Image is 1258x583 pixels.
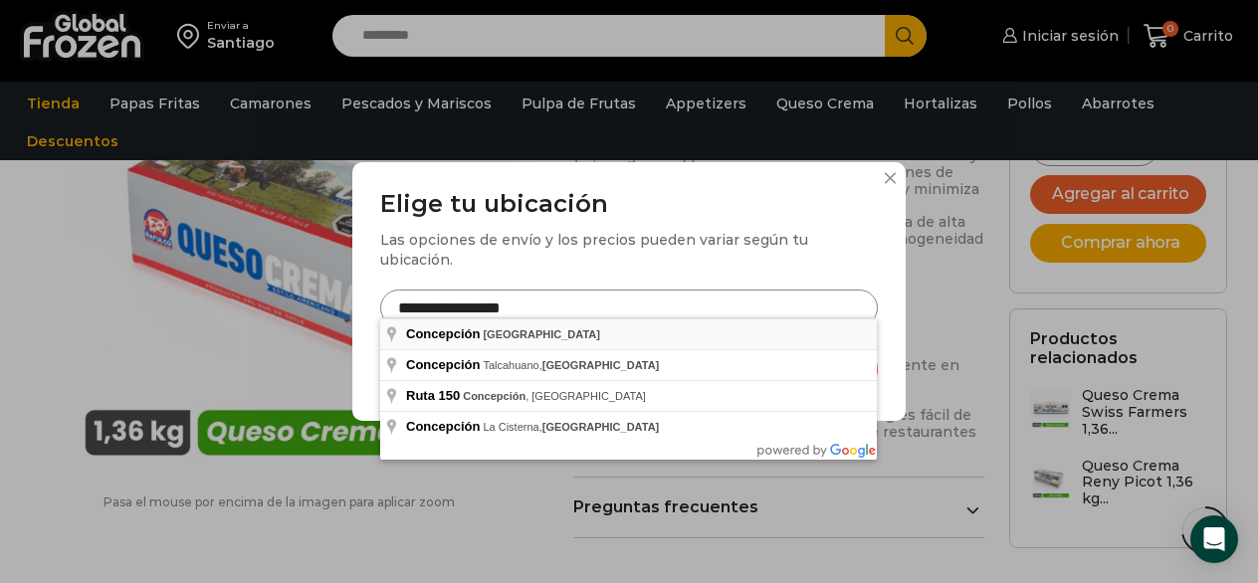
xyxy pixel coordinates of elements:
span: Concepción [406,419,480,434]
div: Las opciones de envío y los precios pueden variar según tu ubicación. [380,230,878,270]
span: [GEOGRAPHIC_DATA] [542,421,660,433]
span: La Cisterna, [483,421,659,433]
span: [GEOGRAPHIC_DATA] [542,359,660,371]
span: Concepción [463,390,525,402]
span: [GEOGRAPHIC_DATA] [483,328,600,340]
div: Open Intercom Messenger [1190,515,1238,563]
span: Concepción [406,326,480,341]
span: Ruta 150 [406,388,460,403]
span: Talcahuano, [483,359,659,371]
span: Concepción [406,357,480,372]
span: , [GEOGRAPHIC_DATA] [463,390,646,402]
h3: Elige tu ubicación [380,190,878,219]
